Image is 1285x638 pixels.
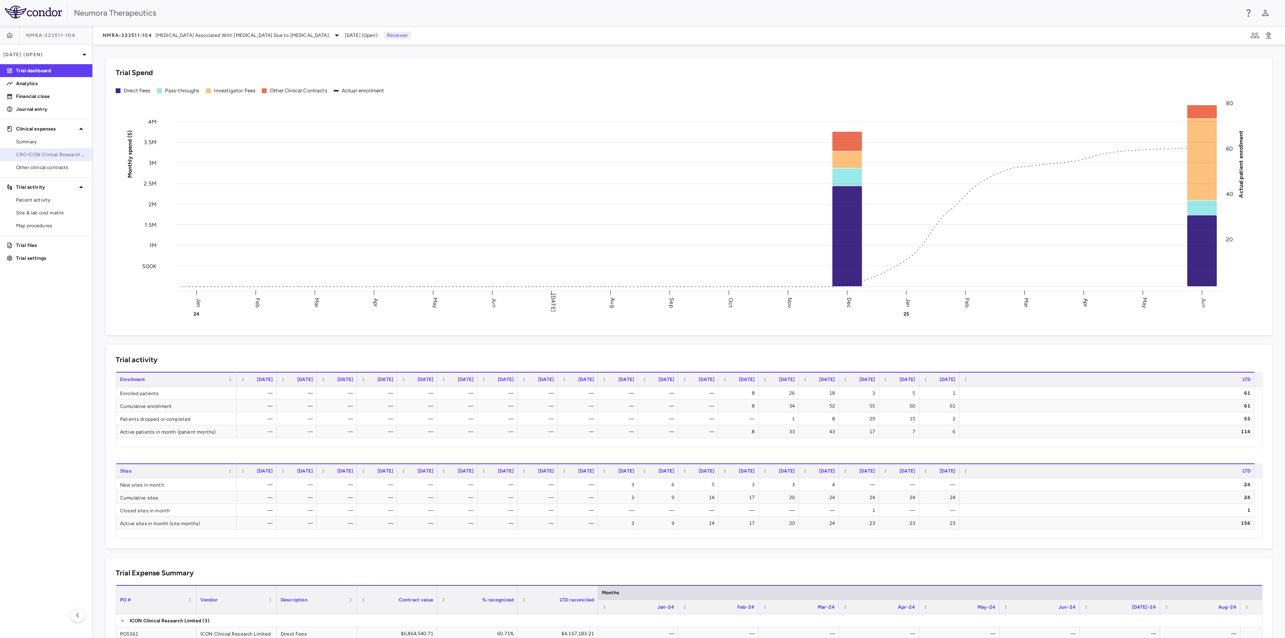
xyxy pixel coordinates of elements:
[886,387,915,400] div: 5
[525,400,554,412] div: —
[284,491,313,504] div: —
[257,468,273,474] span: [DATE]
[200,597,218,603] span: Vendor
[645,412,674,425] div: —
[766,478,795,491] div: 3
[967,425,1250,438] div: 114
[602,590,619,595] span: Months
[404,478,433,491] div: —
[525,425,554,438] div: —
[498,377,514,382] span: [DATE]
[404,387,433,400] div: —
[905,298,912,307] text: Jan
[645,387,674,400] div: —
[605,478,634,491] div: 3
[726,425,755,438] div: 8
[1226,236,1233,243] tspan: 20
[618,377,634,382] span: [DATE]
[685,387,714,400] div: —
[565,517,594,530] div: —
[142,263,157,269] tspan: 500K
[806,425,835,438] div: 43
[685,491,714,504] div: 14
[377,377,393,382] span: [DATE]
[806,504,835,517] div: —
[284,504,313,517] div: —
[1226,191,1233,198] tspan: 40
[297,377,313,382] span: [DATE]
[244,504,273,517] div: —
[940,468,955,474] span: [DATE]
[364,387,393,400] div: —
[940,377,955,382] span: [DATE]
[116,478,237,491] div: New sites in month
[16,138,86,145] span: Summary
[685,504,714,517] div: —
[418,468,433,474] span: [DATE]
[124,87,151,94] div: Direct Fees
[364,504,393,517] div: —
[3,51,80,58] p: [DATE] (Open)
[1200,298,1207,307] text: Jun
[578,377,594,382] span: [DATE]
[538,468,554,474] span: [DATE]
[364,517,393,530] div: —
[926,491,955,504] div: 24
[116,400,237,412] div: Cumulative enrollment
[525,412,554,425] div: —
[485,412,514,425] div: —
[645,504,674,517] div: —
[16,183,76,191] p: Trial activity
[194,311,200,317] text: 24
[324,491,353,504] div: —
[432,297,439,308] text: May
[618,468,634,474] span: [DATE]
[926,517,955,530] div: 23
[737,604,755,610] span: Feb-24
[766,425,795,438] div: 33
[886,400,915,412] div: 60
[485,400,514,412] div: —
[726,504,755,517] div: —
[565,400,594,412] div: —
[779,377,795,382] span: [DATE]
[605,400,634,412] div: —
[886,517,915,530] div: 23
[1023,298,1030,307] text: Mar
[16,151,86,158] span: CRO ICON Clinical Research Limited
[609,298,616,308] text: Aug
[967,517,1250,530] div: 156
[766,504,795,517] div: —
[565,504,594,517] div: —
[766,387,795,400] div: 26
[195,298,202,307] text: Jan
[364,412,393,425] div: —
[270,87,327,94] div: Other Clinical Contracts
[525,504,554,517] div: —
[886,504,915,517] div: —
[645,425,674,438] div: —
[1226,145,1233,152] tspan: 60
[324,425,353,438] div: —
[846,297,853,308] text: Dec
[244,478,273,491] div: —
[16,164,86,171] span: Other clinical contracts
[846,491,875,504] div: 24
[345,32,377,39] span: [DATE] (Open)
[657,604,674,610] span: Jan-24
[550,294,557,312] text: [DATE]
[766,491,795,504] div: 20
[313,298,320,307] text: Mar
[485,504,514,517] div: —
[149,242,157,249] tspan: 1M
[926,504,955,517] div: —
[578,468,594,474] span: [DATE]
[525,491,554,504] div: —
[967,491,1250,504] div: 24
[254,298,261,307] text: Feb
[779,468,795,474] span: [DATE]
[685,400,714,412] div: —
[148,118,157,125] tspan: 4M
[806,491,835,504] div: 24
[364,478,393,491] div: —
